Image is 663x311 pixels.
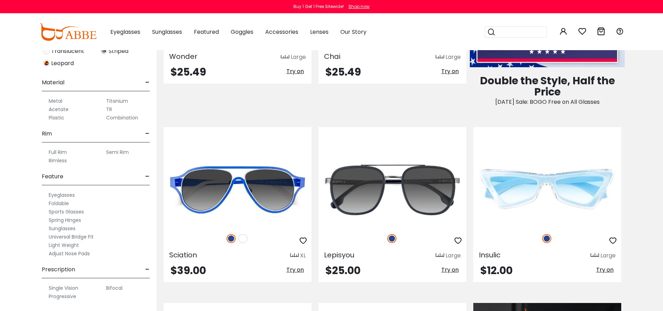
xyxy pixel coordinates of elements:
[51,47,84,55] span: Translucent
[441,67,459,75] span: Try on
[49,156,67,165] label: Rimless
[49,208,84,216] label: Sports Glasses
[49,292,76,301] label: Progressive
[286,266,304,274] span: Try on
[439,67,461,76] button: Try on
[591,253,599,258] img: size ruler
[281,55,289,60] img: size ruler
[600,251,616,260] div: Large
[495,98,600,106] span: [DATE] Sale: BOGO Free on All Glasses
[265,28,298,36] span: Accessories
[594,265,616,274] button: Try on
[49,284,78,292] label: Single Vision
[345,3,370,9] a: Shop now
[480,73,615,99] span: Double the Style, Half the Price
[479,250,500,260] span: Insulic
[290,253,299,258] img: size ruler
[51,59,74,68] span: Leopard
[171,263,206,278] span: $39.00
[106,284,123,292] label: Bifocal
[49,249,90,258] label: Adjust Nose Pads
[49,97,62,105] label: Metal
[596,266,614,274] span: Try on
[171,64,206,79] span: $25.49
[441,266,459,274] span: Try on
[43,60,50,67] img: Leopard
[42,168,63,185] span: Feature
[49,224,76,233] label: Sunglasses
[49,148,67,156] label: Full Rim
[231,28,253,36] span: Goggles
[324,250,354,260] span: Lepisyou
[284,265,306,274] button: Try on
[49,191,75,199] label: Eyeglasses
[310,28,329,36] span: Lenses
[42,125,52,142] span: Rim
[42,261,75,278] span: Prescription
[101,48,107,54] img: Striped
[436,253,444,258] img: size ruler
[49,233,94,241] label: Universal Bridge Fit
[325,64,361,79] span: $25.49
[439,265,461,274] button: Try on
[340,28,366,36] span: Our Story
[325,263,361,278] span: $25.00
[49,105,69,114] label: Acetate
[109,47,128,55] span: Striped
[106,114,138,122] label: Combination
[473,152,621,226] img: Blue Insulic - Acetate ,Universal Bridge Fit
[542,234,551,243] img: Blue
[42,74,64,91] span: Material
[152,28,182,36] span: Sunglasses
[348,3,370,10] div: Shop now
[106,105,112,114] label: TR
[445,251,461,260] div: Large
[293,3,344,10] div: Buy 1 Get 1 Free Sitewide!
[145,74,150,91] span: -
[145,125,150,142] span: -
[49,241,79,249] label: Light Weight
[169,250,197,260] span: Sciation
[110,28,140,36] span: Eyeglasses
[43,48,50,54] img: Translucent
[169,52,197,61] span: Wonder
[284,67,306,76] button: Try on
[49,199,69,208] label: Foldable
[286,67,304,75] span: Try on
[300,251,306,260] div: XL
[318,152,466,226] img: Blue Lepisyou - Metal,TR ,Universal Bridge Fit
[49,216,81,224] label: Spring Hinges
[145,168,150,185] span: -
[106,97,128,105] label: Titanium
[164,152,311,226] img: Blue Sciation - Metal ,Adjust Nose Pads
[480,263,513,278] span: $12.00
[238,234,247,243] img: White
[436,55,444,60] img: size ruler
[49,114,64,122] label: Plastic
[445,53,461,61] div: Large
[324,52,340,61] span: Chai
[227,234,236,243] img: Blue
[387,234,396,243] img: Blue
[145,261,150,278] span: -
[291,53,306,61] div: Large
[39,23,96,41] img: abbeglasses.com
[194,28,219,36] span: Featured
[106,148,129,156] label: Semi Rim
